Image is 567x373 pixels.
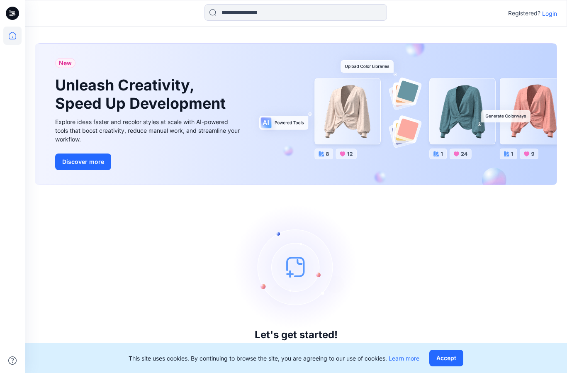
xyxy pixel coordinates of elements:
[55,76,229,112] h1: Unleash Creativity, Speed Up Development
[129,354,419,363] p: This site uses cookies. By continuing to browse the site, you are agreeing to our use of cookies.
[508,8,540,18] p: Registered?
[55,154,242,170] a: Discover more
[59,58,72,68] span: New
[542,9,557,18] p: Login
[255,329,338,341] h3: Let's get started!
[234,205,358,329] img: empty-state-image.svg
[389,355,419,362] a: Learn more
[429,350,463,366] button: Accept
[55,117,242,144] div: Explore ideas faster and recolor styles at scale with AI-powered tools that boost creativity, red...
[55,154,111,170] button: Discover more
